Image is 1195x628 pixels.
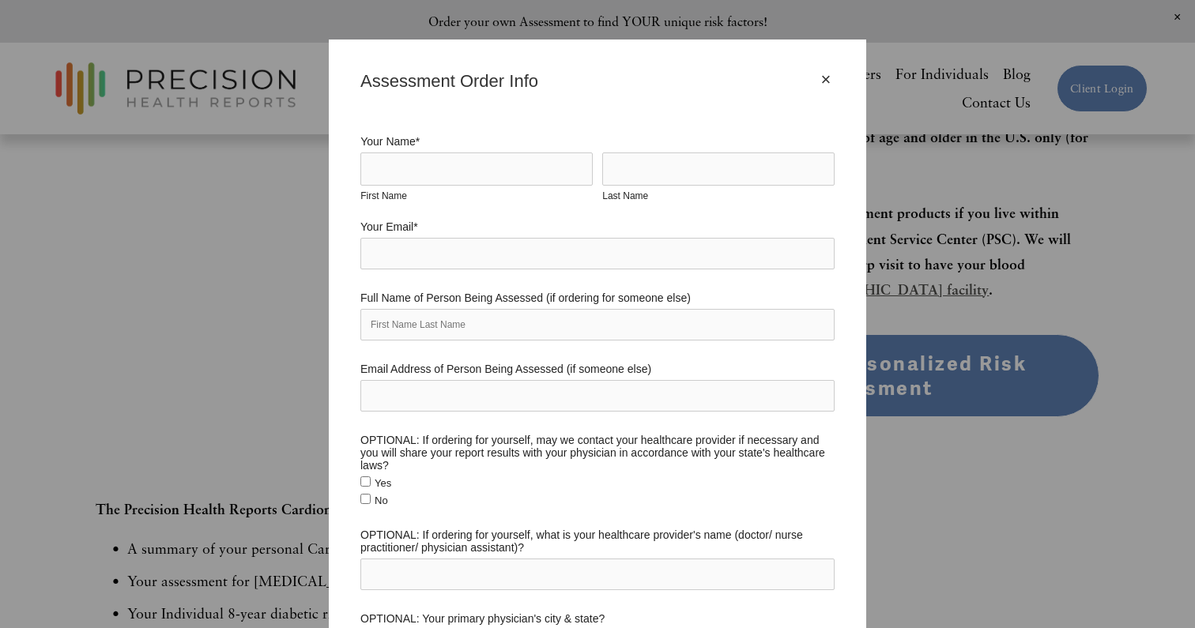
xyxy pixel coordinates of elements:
[817,71,835,88] div: Close
[360,476,371,487] input: Yes
[360,309,835,340] input: First Name Last Name
[360,494,371,504] input: No
[602,190,648,201] span: Last Name
[360,135,420,148] legend: Your Name
[360,528,835,554] label: OPTIONAL: If ordering for yourself, what is your healthcare provider's name (doctor/ nurse practi...
[360,291,835,304] label: Full Name of Person Being Assessed (if ordering for someone else)
[360,363,835,375] label: Email Address of Person Being Assessed (if someone else)
[360,152,593,186] input: First Name
[360,612,835,625] label: OPTIONAL: Your primary physician's city & state?
[360,477,391,489] label: Yes
[360,220,835,233] label: Your Email
[1116,552,1195,628] iframe: Chat Widget
[602,152,835,186] input: Last Name
[360,71,817,92] div: Assessment Order Info
[360,190,407,201] span: First Name
[360,495,388,506] label: No
[360,434,835,472] legend: OPTIONAL: If ordering for yourself, may we contact your healthcare provider if necessary and you ...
